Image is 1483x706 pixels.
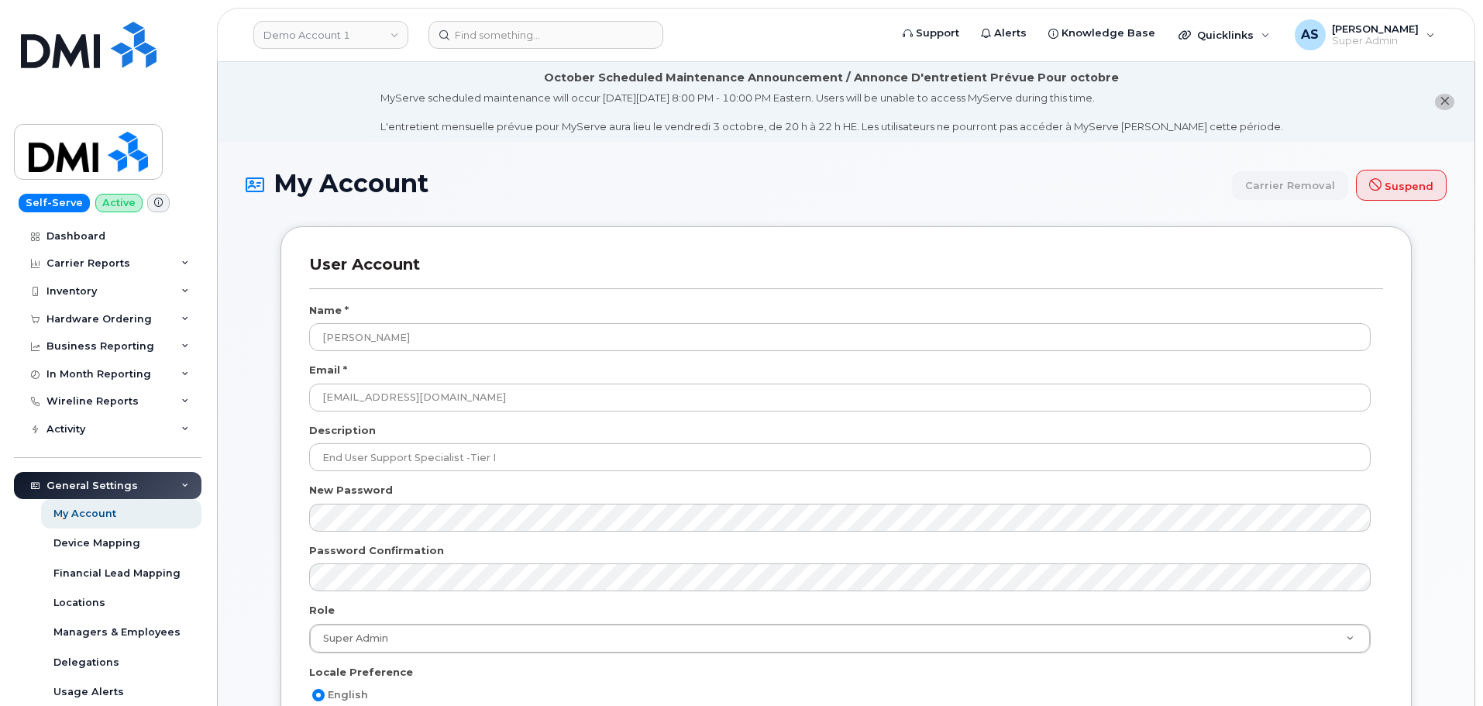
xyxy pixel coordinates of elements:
button: Suspend [1356,170,1447,201]
h1: My Account [246,170,1447,201]
a: Super Admin [310,625,1370,653]
label: New Password [309,483,393,498]
label: Email * [309,363,347,377]
div: October Scheduled Maintenance Announcement / Annonce D'entretient Prévue Pour octobre [544,70,1119,86]
button: close notification [1435,94,1454,110]
label: Name * [309,303,349,318]
a: Carrier Removal [1232,171,1348,200]
input: English [312,689,325,701]
span: Super Admin [314,632,388,646]
label: Role [309,603,335,618]
div: MyServe scheduled maintenance will occur [DATE][DATE] 8:00 PM - 10:00 PM Eastern. Users will be u... [380,91,1283,134]
label: Password Confirmation [309,543,444,558]
h3: User Account [309,255,1383,288]
span: English [328,689,368,701]
label: Description [309,423,376,438]
label: Locale Preference [309,665,413,680]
